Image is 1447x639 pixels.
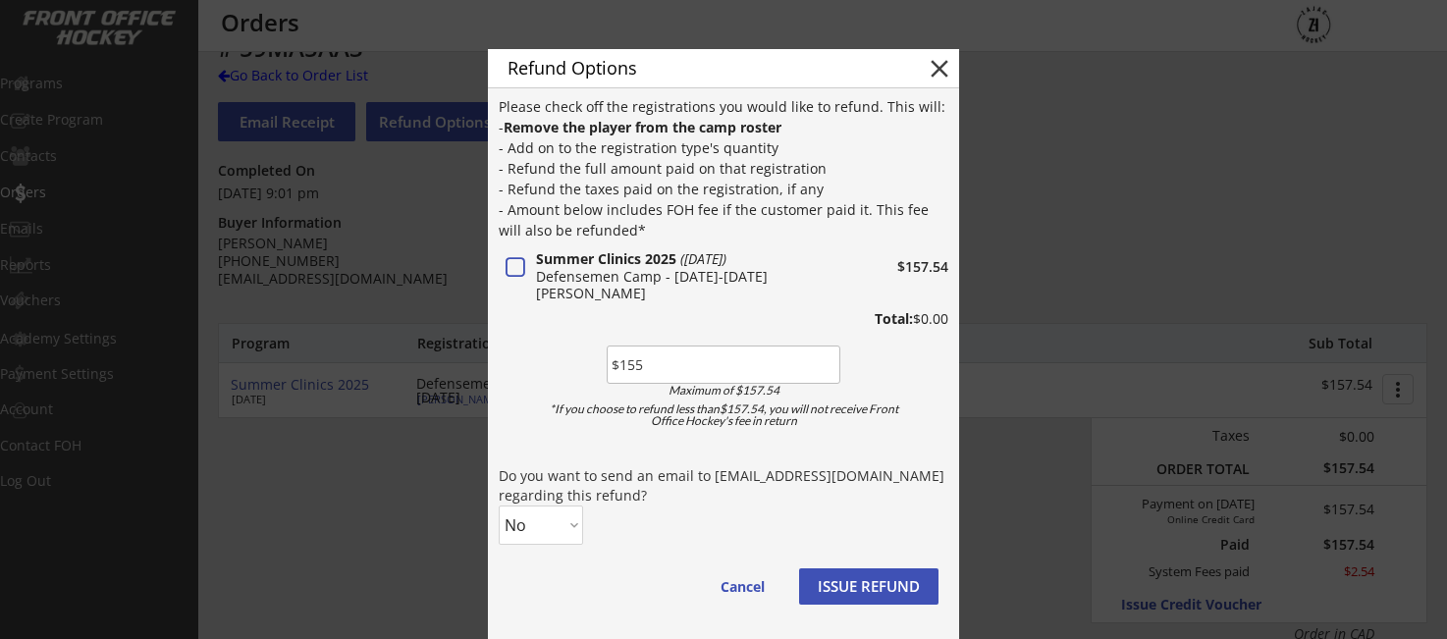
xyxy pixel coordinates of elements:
[701,568,784,605] button: Cancel
[680,249,726,268] em: ([DATE])
[508,59,894,77] div: Refund Options
[499,466,948,505] div: Do you want to send an email to [EMAIL_ADDRESS][DOMAIN_NAME] regarding this refund?
[499,96,948,240] div: Please check off the registrations you would like to refund. This will: - - Add on to the registr...
[840,260,948,274] div: $157.54
[607,346,840,384] input: Amount to refund
[536,270,834,284] div: Defensemen Camp - [DATE]-[DATE]
[534,403,913,427] div: *If you choose to refund less than$157.54, you will not receive Front Office Hockey's fee in return
[925,54,954,83] button: close
[799,568,938,605] button: ISSUE REFUND
[613,385,834,397] div: Maximum of $157.54
[504,118,781,136] strong: Remove the player from the camp roster
[875,309,913,328] strong: Total:
[536,249,676,268] strong: Summer Clinics 2025
[536,287,834,300] div: [PERSON_NAME]
[822,312,948,326] div: $0.00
